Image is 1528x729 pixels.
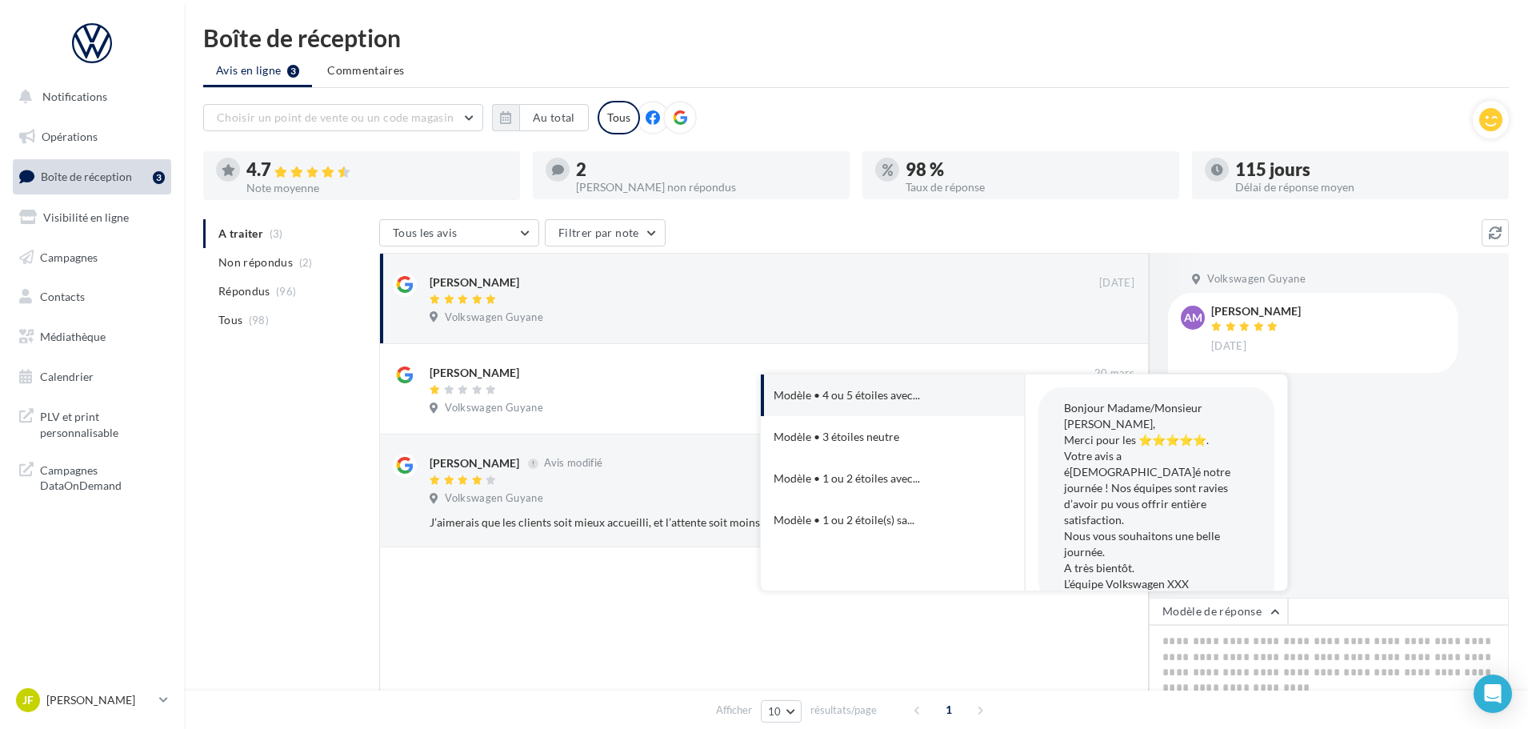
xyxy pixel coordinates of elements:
[42,90,107,103] span: Notifications
[10,159,174,194] a: Boîte de réception3
[576,161,837,178] div: 2
[1211,339,1246,354] span: [DATE]
[544,457,602,470] span: Avis modifié
[1094,367,1134,381] span: 20 mars
[430,274,519,290] div: [PERSON_NAME]
[774,429,899,445] div: Modèle • 3 étoiles neutre
[276,285,296,298] span: (96)
[40,459,165,494] span: Campagnes DataOnDemand
[40,330,106,343] span: Médiathèque
[445,491,543,506] span: Volkswagen Guyane
[906,182,1166,193] div: Taux de réponse
[217,110,454,124] span: Choisir un point de vente ou un code magasin
[1149,598,1288,625] button: Modèle de réponse
[445,401,543,415] span: Volkswagen Guyane
[218,312,242,328] span: Tous
[153,171,165,184] div: 3
[492,104,589,131] button: Au total
[761,700,802,723] button: 10
[430,515,1030,531] div: J’aimerais que les clients soit mieux accueilli, et l’attente soit moins longue
[1474,675,1512,713] div: Open Intercom Messenger
[906,161,1166,178] div: 98 %
[10,280,174,314] a: Contacts
[46,692,153,708] p: [PERSON_NAME]
[761,375,980,416] button: Modèle • 4 ou 5 étoiles avec...
[430,455,519,471] div: [PERSON_NAME]
[774,512,914,528] span: Modèle • 1 ou 2 étoile(s) sa...
[936,697,962,723] span: 1
[810,703,877,718] span: résultats/page
[430,365,519,381] div: [PERSON_NAME]
[393,226,458,239] span: Tous les avis
[761,499,980,541] button: Modèle • 1 ou 2 étoile(s) sa...
[249,314,269,326] span: (98)
[716,703,752,718] span: Afficher
[40,250,98,263] span: Campagnes
[10,241,174,274] a: Campagnes
[10,120,174,154] a: Opérations
[203,104,483,131] button: Choisir un point de vente ou un code magasin
[1184,310,1202,326] span: AM
[445,310,543,325] span: Volkswagen Guyane
[10,399,174,447] a: PLV et print personnalisable
[43,210,129,224] span: Visibilité en ligne
[10,360,174,394] a: Calendrier
[774,387,920,403] span: Modèle • 4 ou 5 étoiles avec...
[41,170,132,183] span: Boîte de réception
[10,201,174,234] a: Visibilité en ligne
[218,283,270,299] span: Répondus
[545,219,666,246] button: Filtrer par note
[1211,306,1301,317] div: [PERSON_NAME]
[761,416,980,458] button: Modèle • 3 étoiles neutre
[768,705,782,718] span: 10
[598,101,640,134] div: Tous
[1235,182,1496,193] div: Délai de réponse moyen
[1064,401,1230,591] span: Bonjour Madame/Monsieur [PERSON_NAME], Merci pour les ⭐⭐⭐⭐⭐. Votre avis a é[DEMOGRAPHIC_DATA]é no...
[13,685,171,715] a: JF [PERSON_NAME]
[519,104,589,131] button: Au total
[42,130,98,143] span: Opérations
[246,161,507,179] div: 4.7
[40,290,85,303] span: Contacts
[1099,276,1134,290] span: [DATE]
[22,692,34,708] span: JF
[379,219,539,246] button: Tous les avis
[40,370,94,383] span: Calendrier
[203,26,1509,50] div: Boîte de réception
[576,182,837,193] div: [PERSON_NAME] non répondus
[10,320,174,354] a: Médiathèque
[1207,272,1306,286] span: Volkswagen Guyane
[246,182,507,194] div: Note moyenne
[327,62,404,78] span: Commentaires
[10,453,174,500] a: Campagnes DataOnDemand
[10,80,168,114] button: Notifications
[218,254,293,270] span: Non répondus
[40,406,165,440] span: PLV et print personnalisable
[774,471,920,487] span: Modèle • 1 ou 2 étoiles avec...
[299,256,313,269] span: (2)
[761,458,980,499] button: Modèle • 1 ou 2 étoiles avec...
[1235,161,1496,178] div: 115 jours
